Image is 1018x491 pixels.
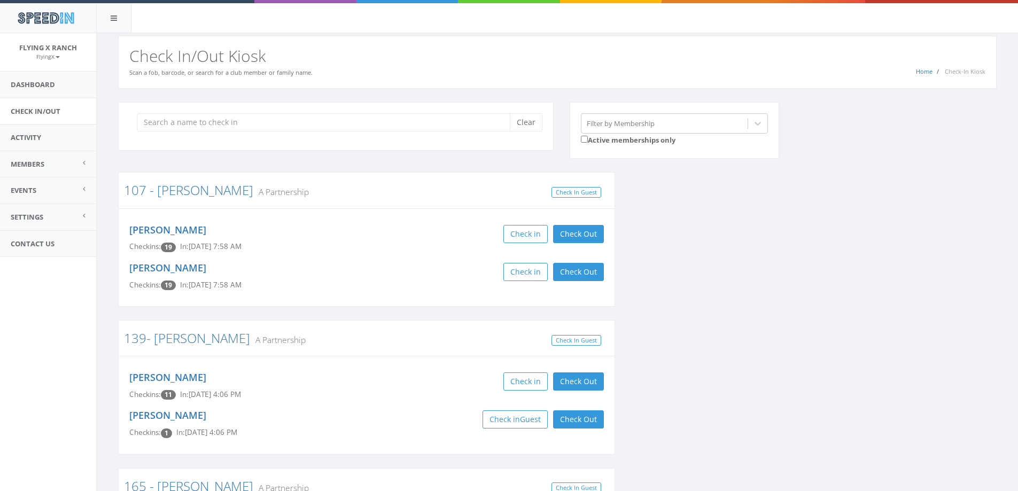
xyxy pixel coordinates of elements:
[503,263,548,281] button: Check in
[250,334,306,346] small: A Partnership
[520,414,541,424] span: Guest
[12,8,79,28] img: speedin_logo.png
[129,427,161,437] span: Checkins:
[180,389,241,399] span: In: [DATE] 4:06 PM
[137,113,518,131] input: Search a name to check in
[180,241,242,251] span: In: [DATE] 7:58 AM
[11,159,44,169] span: Members
[581,136,588,143] input: Active memberships only
[129,409,206,422] a: [PERSON_NAME]
[129,241,161,251] span: Checkins:
[945,67,985,75] span: Check-In Kiosk
[553,263,604,281] button: Check Out
[129,261,206,274] a: [PERSON_NAME]
[11,212,43,222] span: Settings
[551,335,601,346] a: Check In Guest
[161,280,176,290] span: Checkin count
[483,410,548,428] button: Check inGuest
[253,186,309,198] small: A Partnership
[129,371,206,384] a: [PERSON_NAME]
[129,47,985,65] h2: Check In/Out Kiosk
[129,223,206,236] a: [PERSON_NAME]
[553,410,604,428] button: Check Out
[551,187,601,198] a: Check In Guest
[11,185,36,195] span: Events
[553,225,604,243] button: Check Out
[124,329,250,347] a: 139- [PERSON_NAME]
[124,181,253,199] a: 107 - [PERSON_NAME]
[161,390,176,400] span: Checkin count
[503,372,548,391] button: Check in
[129,389,161,399] span: Checkins:
[36,53,60,60] small: FlyingX
[581,134,675,145] label: Active memberships only
[36,51,60,61] a: FlyingX
[503,225,548,243] button: Check in
[129,68,313,76] small: Scan a fob, barcode, or search for a club member or family name.
[510,113,542,131] button: Clear
[161,243,176,252] span: Checkin count
[19,43,77,52] span: Flying X Ranch
[587,118,655,128] div: Filter by Membership
[129,280,161,290] span: Checkins:
[916,67,932,75] a: Home
[11,239,55,248] span: Contact Us
[176,427,237,437] span: In: [DATE] 4:06 PM
[553,372,604,391] button: Check Out
[161,428,172,438] span: Checkin count
[180,280,242,290] span: In: [DATE] 7:58 AM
